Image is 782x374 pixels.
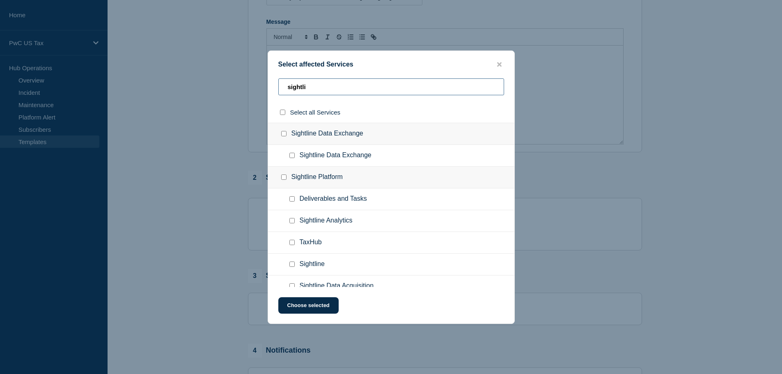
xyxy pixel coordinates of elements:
input: TaxHub checkbox [289,240,295,245]
button: Choose selected [278,297,339,314]
input: Sightline Data Exchange checkbox [281,131,287,136]
span: TaxHub [300,239,322,247]
div: Select affected Services [268,61,514,69]
input: Sightline Platform checkbox [281,174,287,180]
span: Deliverables and Tasks [300,195,367,203]
span: Sightline Data Exchange [300,151,372,160]
input: Sightline Analytics checkbox [289,218,295,223]
div: Sightline Platform [268,167,514,188]
input: Deliverables and Tasks checkbox [289,196,295,202]
input: Sightline Data Exchange checkbox [289,153,295,158]
span: Sightline Analytics [300,217,353,225]
span: Sightline Data Acquisition [300,282,374,290]
input: select all checkbox [280,110,285,115]
span: Select all Services [290,109,341,116]
div: Sightline Data Exchange [268,123,514,145]
input: Search [278,78,504,95]
input: Sightline Data Acquisition checkbox [289,283,295,289]
span: Sightline [300,260,325,268]
button: close button [495,61,504,69]
input: Sightline checkbox [289,262,295,267]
